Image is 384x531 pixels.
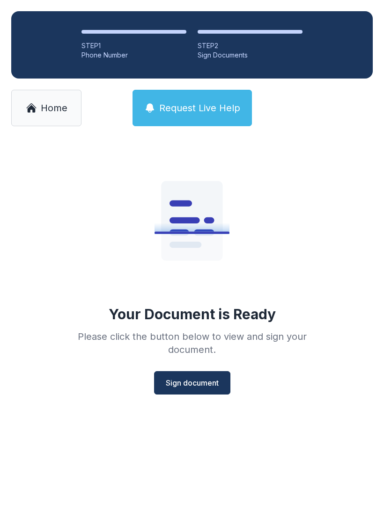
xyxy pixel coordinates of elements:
div: Phone Number [81,50,186,60]
div: STEP 2 [198,41,303,50]
div: Please click the button below to view and sign your document. [57,330,327,356]
span: Request Live Help [159,101,240,115]
div: STEP 1 [81,41,186,50]
div: Sign Documents [198,50,303,60]
div: Your Document is Ready [109,306,276,323]
span: Sign document [166,377,219,388]
span: Home [41,101,67,115]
